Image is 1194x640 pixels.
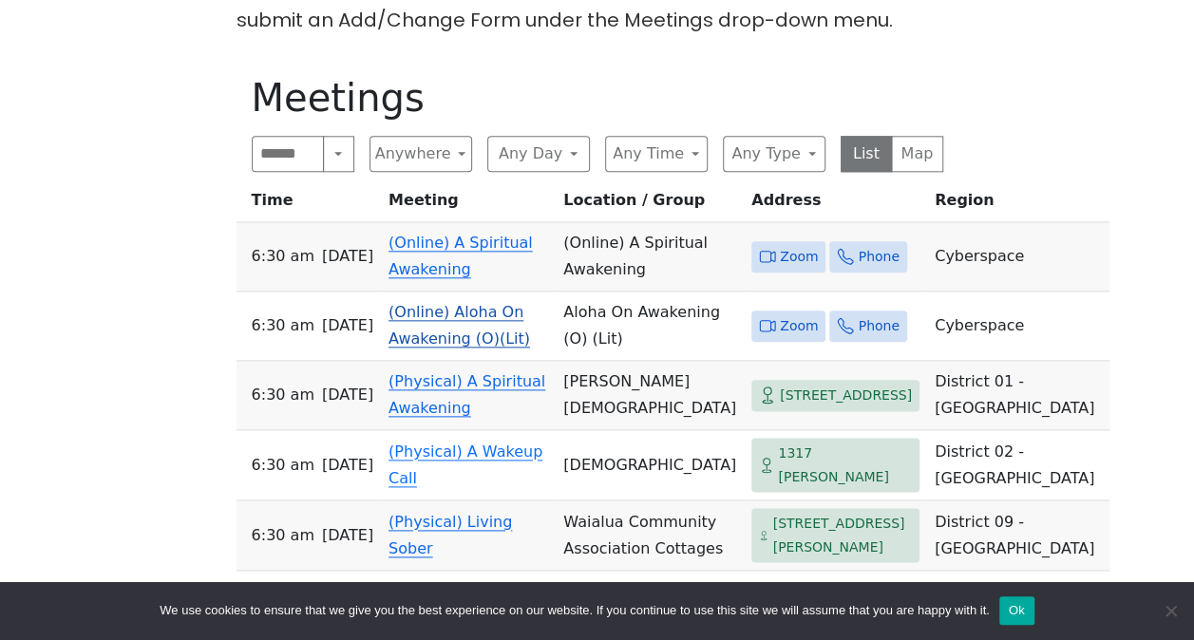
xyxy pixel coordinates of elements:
span: 6:30 AM [252,312,314,339]
button: Any Day [487,136,590,172]
span: Phone [858,314,899,338]
button: Ok [999,596,1034,625]
td: Cyberspace [927,292,1109,361]
span: Zoom [780,245,818,269]
a: (Physical) Living Sober [389,513,512,557]
button: List [841,136,893,172]
button: Search [323,136,353,172]
td: District 09 - [GEOGRAPHIC_DATA] [927,500,1109,571]
td: District 02 - [GEOGRAPHIC_DATA] [927,430,1109,500]
span: 6:30 AM [252,382,314,408]
td: Waialua Community Association Cottages [556,500,744,571]
button: Anywhere [370,136,472,172]
input: Search [252,136,325,172]
th: Region [927,187,1109,222]
span: 6:30 AM [252,243,314,270]
span: 6:30 AM [252,452,314,479]
span: Zoom [780,314,818,338]
span: [DATE] [322,243,373,270]
th: Time [237,187,382,222]
span: No [1161,601,1180,620]
a: (Online) Aloha On Awakening (O)(Lit) [389,303,530,348]
th: Meeting [381,187,556,222]
span: [STREET_ADDRESS][PERSON_NAME] [772,512,912,558]
td: [PERSON_NAME][DEMOGRAPHIC_DATA] [556,361,744,430]
h1: Meetings [252,75,943,121]
span: 6:30 AM [252,522,314,549]
span: Phone [858,245,899,269]
span: [DATE] [322,312,373,339]
span: We use cookies to ensure that we give you the best experience on our website. If you continue to ... [160,601,989,620]
td: (Online) A Spiritual Awakening [556,222,744,292]
button: Any Time [605,136,708,172]
a: (Physical) A Wakeup Call [389,442,542,487]
span: [DATE] [322,522,373,549]
th: Address [744,187,927,222]
td: Aloha On Awakening (O) (Lit) [556,292,744,361]
span: [DATE] [322,382,373,408]
span: [STREET_ADDRESS] [780,384,912,407]
td: District 01 - [GEOGRAPHIC_DATA] [927,361,1109,430]
td: Cyberspace [927,222,1109,292]
a: (Online) A Spiritual Awakening [389,234,533,278]
span: [DATE] [322,452,373,479]
th: Location / Group [556,187,744,222]
td: [DEMOGRAPHIC_DATA] [556,430,744,500]
button: Any Type [723,136,825,172]
span: 1317 [PERSON_NAME] [778,442,912,488]
a: (Physical) A Spiritual Awakening [389,372,545,417]
button: Map [891,136,943,172]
